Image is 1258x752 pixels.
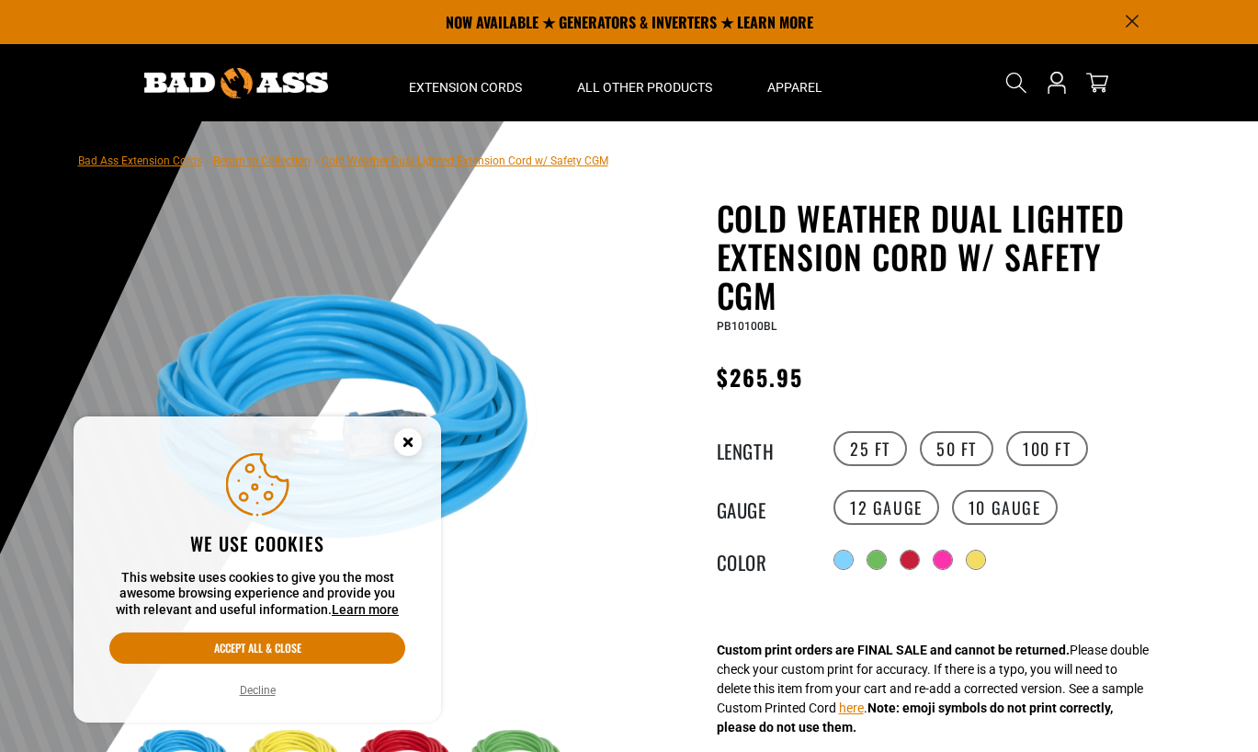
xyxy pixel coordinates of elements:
span: Extension Cords [409,79,522,96]
strong: Custom print orders are FINAL SALE and cannot be returned. [717,643,1070,657]
a: Return to Collection [213,154,311,167]
label: 10 Gauge [952,490,1058,525]
label: 50 FT [920,431,993,466]
aside: Cookie Consent [74,416,441,724]
summary: Extension Cords [381,44,550,121]
button: Accept all & close [109,632,405,664]
span: PB10100BL [717,320,776,333]
p: This website uses cookies to give you the most awesome browsing experience and provide you with r... [109,570,405,619]
strong: Note: emoji symbols do not print correctly, please do not use them. [717,701,1113,735]
button: here [839,699,864,718]
label: 12 Gauge [833,490,939,525]
span: Apparel [767,79,822,96]
span: All Other Products [577,79,712,96]
a: Bad Ass Extension Cords [78,154,202,167]
legend: Length [717,437,809,461]
span: Cold Weather Dual Lighted Extension Cord w/ Safety CGM [322,154,608,167]
img: Light Blue [132,202,575,645]
summary: Search [1002,68,1031,97]
summary: All Other Products [550,44,740,121]
label: 25 FT [833,431,907,466]
div: Please double check your custom print for accuracy. If there is a typo, you will need to delete t... [717,641,1149,737]
h2: We use cookies [109,531,405,555]
nav: breadcrumbs [78,149,608,171]
button: Decline [234,681,281,700]
span: › [206,154,210,167]
img: Bad Ass Extension Cords [144,68,328,98]
span: $265.95 [717,360,804,393]
legend: Color [717,548,809,572]
summary: Apparel [740,44,850,121]
h1: Cold Weather Dual Lighted Extension Cord w/ Safety CGM [717,199,1167,314]
legend: Gauge [717,496,809,519]
label: 100 FT [1006,431,1088,466]
a: Learn more [332,602,399,617]
span: › [314,154,318,167]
